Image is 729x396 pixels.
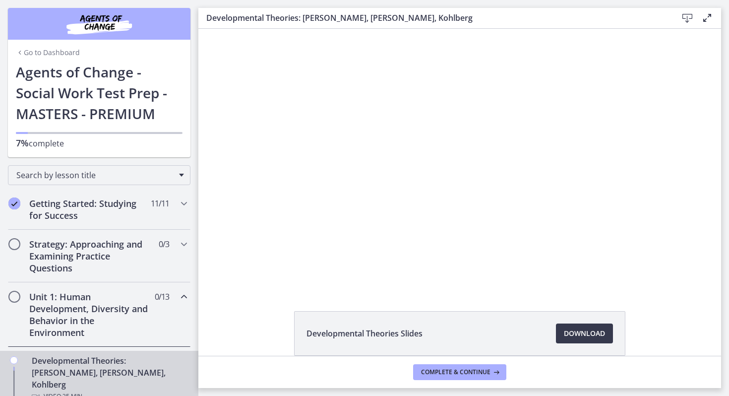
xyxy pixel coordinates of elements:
span: Complete & continue [421,368,490,376]
h3: Developmental Theories: [PERSON_NAME], [PERSON_NAME], Kohlberg [206,12,662,24]
span: 11 / 11 [151,198,169,209]
a: Go to Dashboard [16,48,80,58]
span: 7% [16,137,29,149]
h2: Strategy: Approaching and Examining Practice Questions [29,238,150,274]
span: 0 / 3 [159,238,169,250]
button: Complete & continue [413,364,506,380]
h1: Agents of Change - Social Work Test Prep - MASTERS - PREMIUM [16,62,182,124]
span: Download [564,328,605,339]
h2: Getting Started: Studying for Success [29,198,150,221]
p: complete [16,137,182,149]
i: Completed [8,198,20,209]
span: 0 / 13 [155,291,169,303]
span: Developmental Theories Slides [306,328,423,339]
a: Download [556,324,613,343]
div: Search by lesson title [8,165,190,185]
span: Search by lesson title [16,170,174,181]
h2: Unit 1: Human Development, Diversity and Behavior in the Environment [29,291,150,338]
img: Agents of Change Social Work Test Prep [40,12,159,36]
iframe: Video Lesson [198,29,721,288]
